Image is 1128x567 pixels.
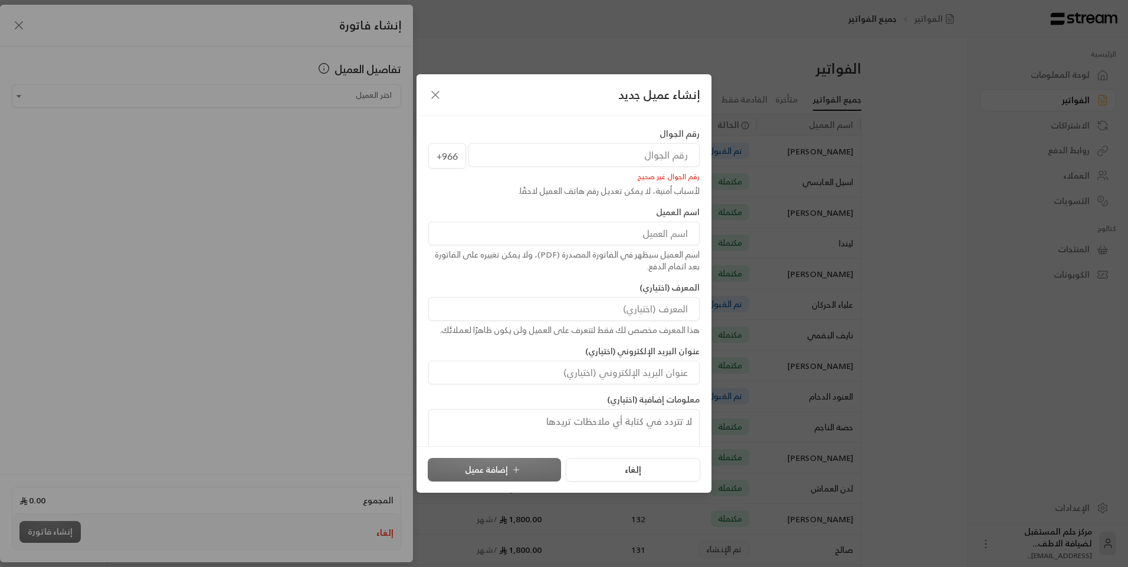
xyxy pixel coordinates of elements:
[618,86,700,104] span: إنشاء عميل جديد
[428,297,700,321] input: المعرف (اختياري)
[428,361,700,384] input: عنوان البريد الإلكتروني (اختياري)
[428,249,700,272] div: اسم العميل سيظهر في الفاتورة المصدرة (PDF)، ولا يمكن تغييره على الفاتورة بعد اتمام الدفع.
[607,394,700,406] label: معلومات إضافية (اختياري)
[656,206,700,218] label: اسم العميل
[660,128,700,140] label: رقم الجوال
[428,143,466,169] span: +966
[428,185,700,197] div: لأسباب أمنية، لا يمكن تعديل رقم هاتف العميل لاحقًا.
[428,169,700,182] div: رقم الجوال غير صحيح
[428,324,700,336] div: هذا المعرف مخصص لك فقط لتتعرف على العميل ولن يكون ظاهرًا لعملائك.
[566,458,700,482] button: إلغاء
[585,345,700,357] label: عنوان البريد الإلكتروني (اختياري)
[428,222,700,245] input: اسم العميل
[640,282,700,294] label: المعرف (اختياري)
[468,143,700,167] input: رقم الجوال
